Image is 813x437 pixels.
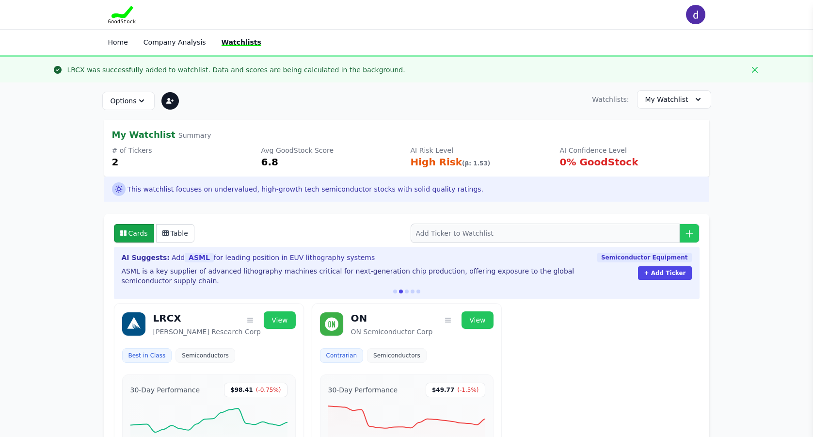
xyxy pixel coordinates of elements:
span: Semiconductor Equipment [597,253,692,262]
div: LRCX was successfully added to watchlist. Data and scores are being calculated in the background. [67,65,405,75]
button: My Watchlist [637,90,711,109]
span: Semiconductors [373,352,420,359]
div: AI Confidence Level [560,146,701,155]
input: Add Ticker to Watchlist [411,224,700,243]
span: My Watchlist [645,95,688,104]
a: Company Analysis [143,38,206,46]
span: Contrarian [326,352,357,359]
img: ON logo [320,312,343,336]
h2: LRCX [153,311,181,325]
span: Add for leading position in EUV lithography systems [172,253,375,262]
span: This watchlist focuses on undervalued, high-growth tech semiconductor stocks with solid quality r... [128,184,484,194]
p: ON Semiconductor Corp [351,327,494,337]
button: Cards [114,224,154,243]
span: AI Suggests: [122,253,170,262]
a: Home [108,38,128,46]
h2: ON [351,311,367,325]
span: ASML is a key supplier of advanced lithography machines critical for next-generation chip product... [122,267,574,285]
div: # of Tickers [112,146,254,155]
span: (-1.5%) [457,386,478,394]
span: My Watchlist [112,129,175,140]
span: Watchlists: [592,95,629,104]
div: AI Risk Level [411,146,552,155]
img: LRCX logo [122,312,145,336]
span: Ask AI [112,182,126,196]
button: Close [747,62,763,78]
div: 2 [112,155,254,169]
div: High Risk [411,155,552,169]
div: Avg GoodStock Score [261,146,403,155]
span: (-0.75%) [256,386,281,394]
a: View [264,311,295,329]
p: [PERSON_NAME] Research Corp [153,327,296,337]
a: View [462,311,493,329]
div: 6.8 [261,155,403,169]
h3: 30-Day Performance [328,385,398,395]
h3: 30-Day Performance [130,385,200,395]
button: Options [102,92,155,110]
div: View toggle [114,224,194,243]
span: (β: 1.53) [462,160,490,167]
span: $49.77 [432,386,454,394]
div: 0% GoodStock [560,155,701,169]
img: Goodstock Logo [108,6,136,23]
span: Semiconductors [182,352,229,359]
span: Summary [178,131,211,139]
span: $98.41 [230,386,253,394]
span: ASML [185,253,214,262]
a: Watchlists [222,38,261,46]
button: Table [156,224,194,243]
img: user photo [686,5,705,24]
span: Best in Class [128,352,166,359]
button: + Add Ticker [638,266,691,280]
